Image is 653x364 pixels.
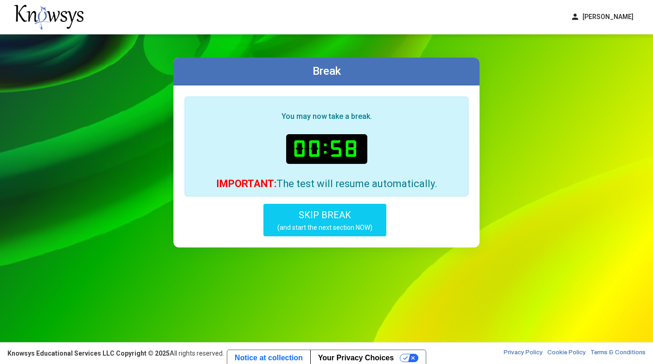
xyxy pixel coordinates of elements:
[504,349,543,358] a: Privacy Policy
[565,9,639,25] button: person[PERSON_NAME]
[590,349,646,358] a: Terms & Conditions
[263,204,386,236] button: SKIP BREAK(and start the next section NOW)
[192,112,461,121] p: You may now take a break.
[216,178,276,189] span: IMPORTANT:
[277,223,372,232] small: (and start the next section NOW)
[313,65,341,78] label: Break
[192,179,461,188] div: The test will resume automatically.
[570,12,580,22] span: person
[7,350,170,357] strong: Knowsys Educational Services LLC Copyright © 2025
[14,5,83,30] img: knowsys-logo.png
[286,134,367,164] b: 00:58
[299,209,351,221] span: SKIP BREAK
[547,349,586,358] a: Cookie Policy
[7,349,224,358] div: All rights reserved.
